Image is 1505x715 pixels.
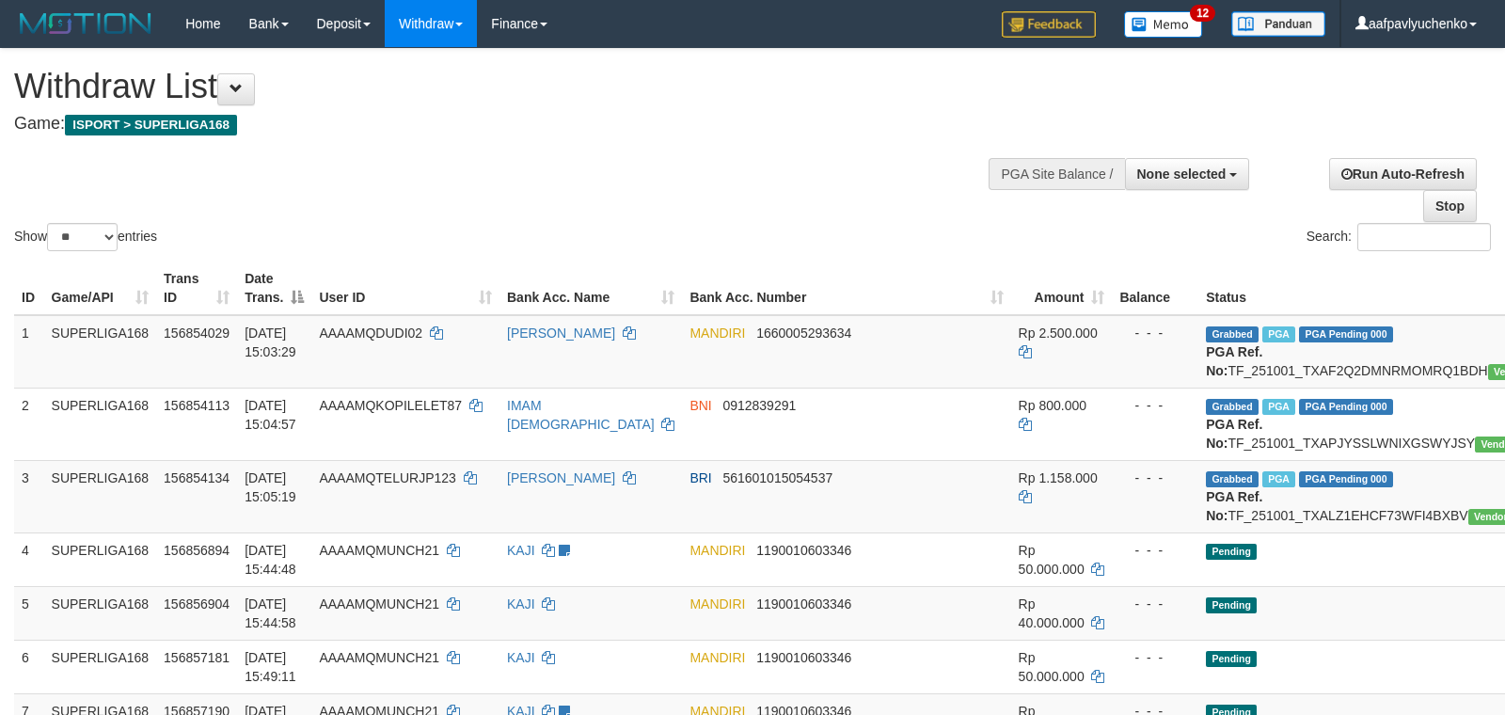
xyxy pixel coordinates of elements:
td: 5 [14,586,44,640]
th: Bank Acc. Number: activate to sort column ascending [682,262,1010,315]
span: MANDIRI [689,326,745,341]
span: Copy 1190010603346 to clipboard [756,543,851,558]
b: PGA Ref. No: [1206,417,1262,451]
span: Pending [1206,544,1257,560]
span: MANDIRI [689,650,745,665]
span: Marked by aafsengchandara [1262,471,1295,487]
span: PGA Pending [1299,326,1393,342]
span: 12 [1190,5,1215,22]
span: None selected [1137,167,1227,182]
th: Game/API: activate to sort column ascending [44,262,157,315]
div: PGA Site Balance / [989,158,1124,190]
b: PGA Ref. No: [1206,344,1262,378]
td: SUPERLIGA168 [44,460,157,532]
th: Trans ID: activate to sort column ascending [156,262,237,315]
input: Search: [1357,223,1491,251]
div: - - - [1119,396,1191,415]
span: [DATE] 15:04:57 [245,398,296,432]
a: Run Auto-Refresh [1329,158,1477,190]
span: AAAAMQKOPILELET87 [319,398,462,413]
select: Showentries [47,223,118,251]
span: AAAAMQDUDI02 [319,326,422,341]
td: 6 [14,640,44,693]
img: Feedback.jpg [1002,11,1096,38]
span: [DATE] 15:03:29 [245,326,296,359]
div: - - - [1119,469,1191,487]
img: Button%20Memo.svg [1124,11,1203,38]
span: Rp 50.000.000 [1019,543,1085,577]
a: Stop [1423,190,1477,222]
th: Balance [1112,262,1198,315]
span: 156856904 [164,596,230,612]
span: Rp 40.000.000 [1019,596,1085,630]
a: [PERSON_NAME] [507,326,615,341]
b: PGA Ref. No: [1206,489,1262,523]
span: AAAAMQTELURJP123 [319,470,456,485]
span: Grabbed [1206,399,1259,415]
span: AAAAMQMUNCH21 [319,543,439,558]
span: Grabbed [1206,326,1259,342]
a: KAJI [507,650,535,665]
span: Marked by aafchhiseyha [1262,399,1295,415]
a: IMAM [DEMOGRAPHIC_DATA] [507,398,655,432]
span: Grabbed [1206,471,1259,487]
span: Marked by aafsoycanthlai [1262,326,1295,342]
span: 156854113 [164,398,230,413]
span: BRI [689,470,711,485]
span: Copy 561601015054537 to clipboard [722,470,832,485]
th: Date Trans.: activate to sort column descending [237,262,311,315]
span: PGA Pending [1299,399,1393,415]
th: ID [14,262,44,315]
span: 156854029 [164,326,230,341]
span: BNI [689,398,711,413]
div: - - - [1119,595,1191,613]
img: MOTION_logo.png [14,9,157,38]
span: ISPORT > SUPERLIGA168 [65,115,237,135]
td: SUPERLIGA168 [44,532,157,586]
span: 156854134 [164,470,230,485]
img: panduan.png [1231,11,1325,37]
a: KAJI [507,543,535,558]
td: SUPERLIGA168 [44,640,157,693]
span: Copy 1190010603346 to clipboard [756,650,851,665]
span: Rp 50.000.000 [1019,650,1085,684]
span: Copy 1190010603346 to clipboard [756,596,851,612]
a: KAJI [507,596,535,612]
span: Copy 0912839291 to clipboard [722,398,796,413]
span: MANDIRI [689,596,745,612]
button: None selected [1125,158,1250,190]
h4: Game: [14,115,985,134]
span: [DATE] 15:44:48 [245,543,296,577]
th: User ID: activate to sort column ascending [311,262,499,315]
span: Pending [1206,597,1257,613]
span: Rp 1.158.000 [1019,470,1098,485]
span: Pending [1206,651,1257,667]
td: 2 [14,388,44,460]
h1: Withdraw List [14,68,985,105]
span: Rp 800.000 [1019,398,1086,413]
span: 156856894 [164,543,230,558]
span: PGA Pending [1299,471,1393,487]
div: - - - [1119,648,1191,667]
td: 4 [14,532,44,586]
label: Search: [1307,223,1491,251]
td: SUPERLIGA168 [44,586,157,640]
span: [DATE] 15:44:58 [245,596,296,630]
span: AAAAMQMUNCH21 [319,596,439,612]
span: Copy 1660005293634 to clipboard [756,326,851,341]
span: [DATE] 15:49:11 [245,650,296,684]
span: [DATE] 15:05:19 [245,470,296,504]
div: - - - [1119,324,1191,342]
th: Bank Acc. Name: activate to sort column ascending [499,262,682,315]
td: 3 [14,460,44,532]
th: Amount: activate to sort column ascending [1011,262,1113,315]
td: 1 [14,315,44,389]
span: MANDIRI [689,543,745,558]
td: SUPERLIGA168 [44,388,157,460]
span: Rp 2.500.000 [1019,326,1098,341]
span: AAAAMQMUNCH21 [319,650,439,665]
td: SUPERLIGA168 [44,315,157,389]
label: Show entries [14,223,157,251]
div: - - - [1119,541,1191,560]
span: 156857181 [164,650,230,665]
